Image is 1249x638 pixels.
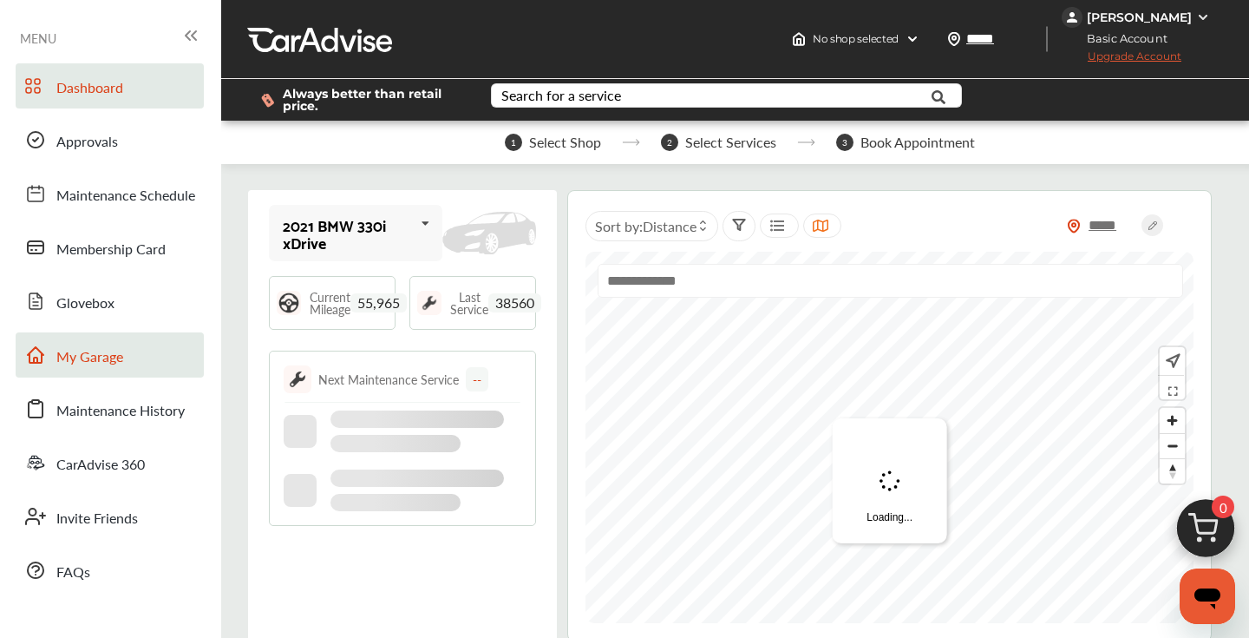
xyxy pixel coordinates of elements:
span: Sort by : [595,216,696,236]
span: Last Service [450,291,488,315]
span: Glovebox [56,293,114,315]
span: Upgrade Account [1062,49,1181,71]
span: CarAdvise 360 [56,454,145,477]
div: 2021 BMW 330i xDrive [283,216,414,251]
iframe: Button to launch messaging window [1180,569,1235,624]
a: Membership Card [16,225,204,270]
span: Basic Account [1063,30,1180,48]
a: Glovebox [16,279,204,324]
div: Search for a service [501,89,621,102]
a: CarAdvise 360 [16,440,204,485]
span: Dashboard [56,77,123,100]
a: FAQs [16,548,204,593]
img: jVpblrzwTbfkPYzPPzSLxeg0AAAAASUVORK5CYII= [1062,7,1082,28]
div: Next Maintenance Service [318,371,459,388]
img: cart_icon.3d0951e8.svg [1164,491,1247,575]
span: Invite Friends [56,508,138,530]
img: location_vector_orange.38f05af8.svg [1067,219,1081,233]
img: steering_logo [277,291,301,315]
img: WGsFRI8htEPBVLJbROoPRyZpYNWhNONpIPPETTm6eUC0GeLEiAAAAAElFTkSuQmCC [1196,10,1210,24]
span: Maintenance Schedule [56,185,195,207]
img: dollor_label_vector.a70140d1.svg [261,93,274,108]
div: -- [466,367,488,391]
img: header-divider.bc55588e.svg [1046,26,1048,52]
span: MENU [20,31,56,45]
span: 2 [661,134,678,151]
canvas: Map [585,252,1193,623]
img: border-line.da1032d4.svg [284,402,521,403]
span: 3 [836,134,853,151]
img: placeholder_car.fcab19be.svg [442,212,536,253]
img: header-down-arrow.9dd2ce7d.svg [906,32,919,46]
span: Book Appointment [860,135,975,150]
a: Approvals [16,117,204,162]
div: Loading... [832,418,947,543]
img: location_vector.a44bc228.svg [947,32,961,46]
span: My Garage [56,346,123,369]
span: Approvals [56,131,118,154]
span: Maintenance History [56,400,185,423]
img: stepper-arrow.e24c07c6.svg [797,139,815,146]
span: 38560 [488,293,541,312]
span: Always better than retail price. [283,88,463,112]
span: Distance [643,216,696,236]
a: Dashboard [16,63,204,109]
img: maintenance_logo [284,365,311,393]
span: Membership Card [56,239,166,261]
span: Zoom out [1160,434,1185,458]
span: 55,965 [350,293,407,312]
button: Reset bearing to north [1160,458,1185,483]
span: Select Services [685,135,776,150]
span: 0 [1212,496,1234,518]
span: Select Shop [529,135,601,150]
a: Invite Friends [16,494,204,539]
span: Current Mileage [310,291,350,315]
span: 1 [505,134,522,151]
span: FAQs [56,562,90,584]
span: Reset bearing to north [1160,459,1185,483]
img: recenter.ce011a49.svg [1162,352,1180,371]
a: Maintenance Schedule [16,171,204,216]
a: Maintenance History [16,386,204,431]
img: stepper-arrow.e24c07c6.svg [622,139,640,146]
a: My Garage [16,332,204,378]
button: Zoom out [1160,433,1185,458]
span: No shop selected [813,32,899,46]
img: header-home-logo.8d720a4f.svg [792,32,806,46]
div: [PERSON_NAME] [1087,10,1192,25]
img: maintenance_logo [417,291,441,315]
button: Zoom in [1160,408,1185,433]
